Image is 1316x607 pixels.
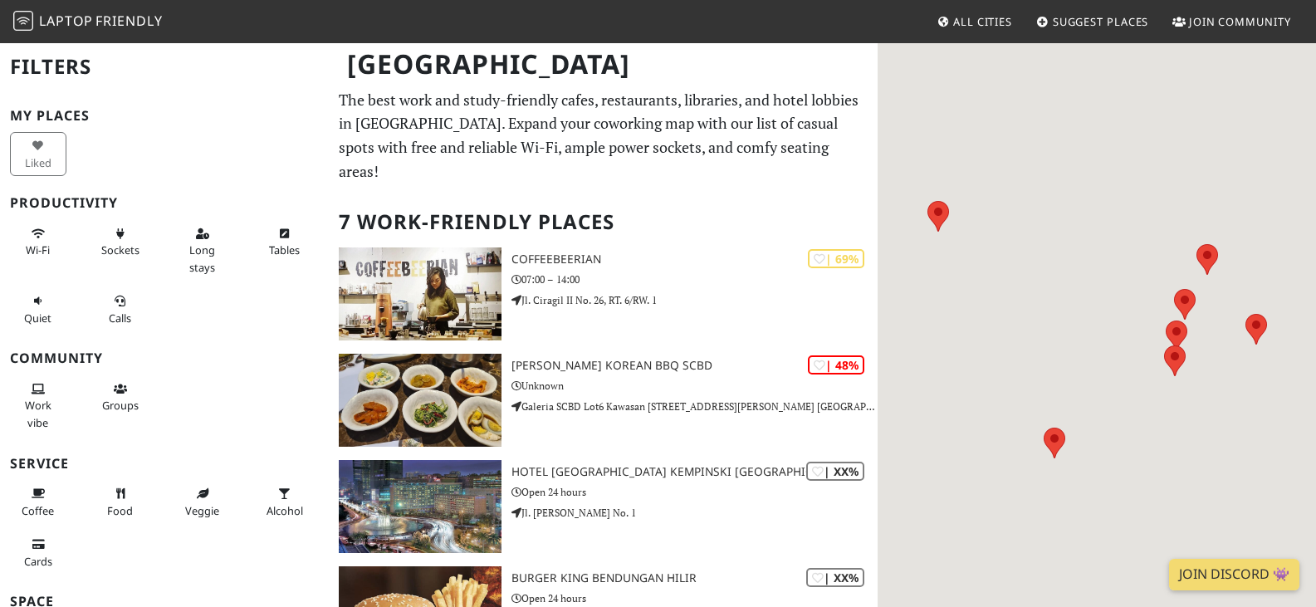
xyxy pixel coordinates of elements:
[92,287,149,331] button: Calls
[511,252,877,267] h3: COFFEEBEERIAN
[806,462,864,481] div: | XX%
[329,354,877,447] a: Yongdaeri Korean BBQ SCBD | 48% [PERSON_NAME] Korean BBQ SCBD Unknown Galeria SCBD Lot6 Kawasan [...
[10,195,319,211] h3: Productivity
[953,14,1012,29] span: All Cities
[92,375,149,419] button: Groups
[13,7,163,37] a: LaptopFriendly LaptopFriendly
[10,480,66,524] button: Coffee
[511,465,877,479] h3: Hotel [GEOGRAPHIC_DATA] Kempinski [GEOGRAPHIC_DATA]
[267,503,303,518] span: Alcohol
[101,242,139,257] span: Power sockets
[109,311,131,326] span: Video/audio calls
[511,292,877,308] p: Jl. Ciragil II No. 26, RT. 6/RW. 1
[1169,559,1299,590] a: Join Discord 👾
[10,287,66,331] button: Quiet
[10,375,66,436] button: Work vibe
[102,398,139,413] span: Group tables
[13,11,33,31] img: LaptopFriendly
[10,531,66,575] button: Cards
[511,571,877,585] h3: Burger King Bendungan Hilir
[92,480,149,524] button: Food
[1030,7,1156,37] a: Suggest Places
[339,197,867,247] h2: 7 Work-Friendly Places
[511,484,877,500] p: Open 24 hours
[339,354,501,447] img: Yongdaeri Korean BBQ SCBD
[930,7,1019,37] a: All Cities
[329,247,877,340] a: COFFEEBEERIAN | 69% COFFEEBEERIAN 07:00 – 14:00 Jl. Ciragil II No. 26, RT. 6/RW. 1
[174,480,231,524] button: Veggie
[511,359,877,373] h3: [PERSON_NAME] Korean BBQ SCBD
[10,456,319,472] h3: Service
[269,242,300,257] span: Work-friendly tables
[1166,7,1298,37] a: Join Community
[511,399,877,414] p: Galeria SCBD Lot6 Kawasan [STREET_ADDRESS][PERSON_NAME] [GEOGRAPHIC_DATA] Baru
[95,12,162,30] span: Friendly
[808,355,864,374] div: | 48%
[22,503,54,518] span: Coffee
[107,503,133,518] span: Food
[24,554,52,569] span: Credit cards
[511,590,877,606] p: Open 24 hours
[511,505,877,521] p: Jl. [PERSON_NAME] No. 1
[329,460,877,553] a: Hotel Indonesia Kempinski Jakarta | XX% Hotel [GEOGRAPHIC_DATA] Kempinski [GEOGRAPHIC_DATA] Open ...
[10,350,319,366] h3: Community
[26,242,50,257] span: Stable Wi-Fi
[511,272,877,287] p: 07:00 – 14:00
[39,12,93,30] span: Laptop
[10,108,319,124] h3: My Places
[1189,14,1291,29] span: Join Community
[339,88,867,184] p: The best work and study-friendly cafes, restaurants, libraries, and hotel lobbies in [GEOGRAPHIC_...
[334,42,873,87] h1: [GEOGRAPHIC_DATA]
[24,311,51,326] span: Quiet
[92,220,149,264] button: Sockets
[1053,14,1149,29] span: Suggest Places
[806,568,864,587] div: | XX%
[808,249,864,268] div: | 69%
[185,503,219,518] span: Veggie
[257,480,313,524] button: Alcohol
[25,398,51,429] span: People working
[10,42,319,92] h2: Filters
[174,220,231,281] button: Long stays
[511,378,877,394] p: Unknown
[10,220,66,264] button: Wi-Fi
[189,242,215,274] span: Long stays
[339,247,501,340] img: COFFEEBEERIAN
[339,460,501,553] img: Hotel Indonesia Kempinski Jakarta
[257,220,313,264] button: Tables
